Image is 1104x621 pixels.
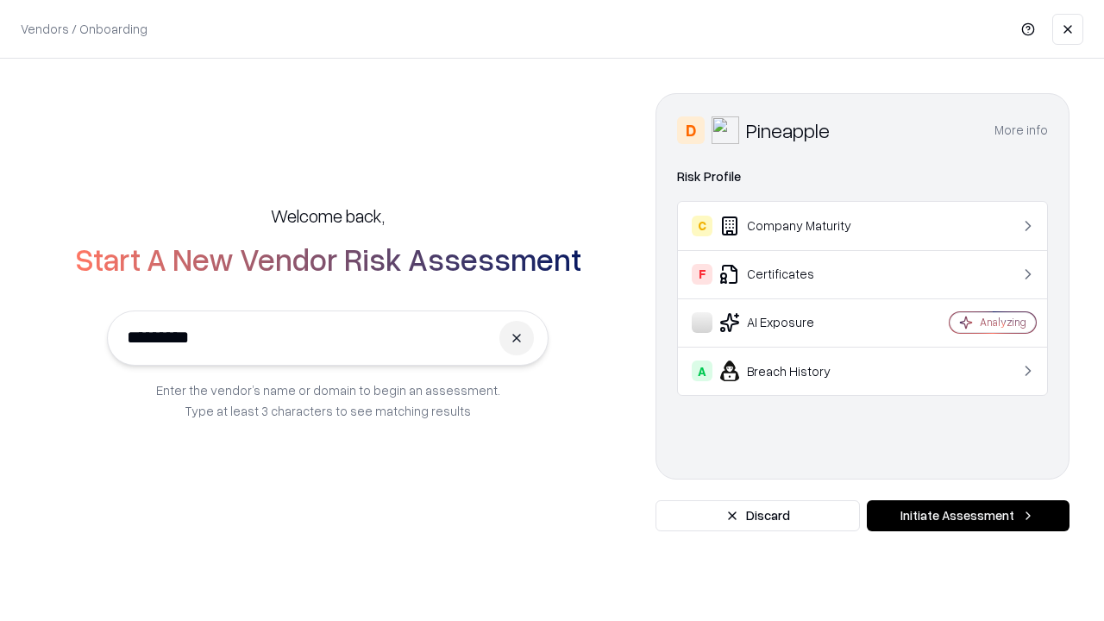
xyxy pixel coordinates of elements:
[677,166,1048,187] div: Risk Profile
[692,216,712,236] div: C
[271,204,385,228] h5: Welcome back,
[994,115,1048,146] button: More info
[980,315,1026,329] div: Analyzing
[692,361,898,381] div: Breach History
[692,312,898,333] div: AI Exposure
[692,216,898,236] div: Company Maturity
[692,264,898,285] div: Certificates
[867,500,1069,531] button: Initiate Assessment
[156,379,500,421] p: Enter the vendor’s name or domain to begin an assessment. Type at least 3 characters to see match...
[746,116,830,144] div: Pineapple
[677,116,705,144] div: D
[75,241,581,276] h2: Start A New Vendor Risk Assessment
[712,116,739,144] img: Pineapple
[692,264,712,285] div: F
[21,20,147,38] p: Vendors / Onboarding
[655,500,860,531] button: Discard
[692,361,712,381] div: A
